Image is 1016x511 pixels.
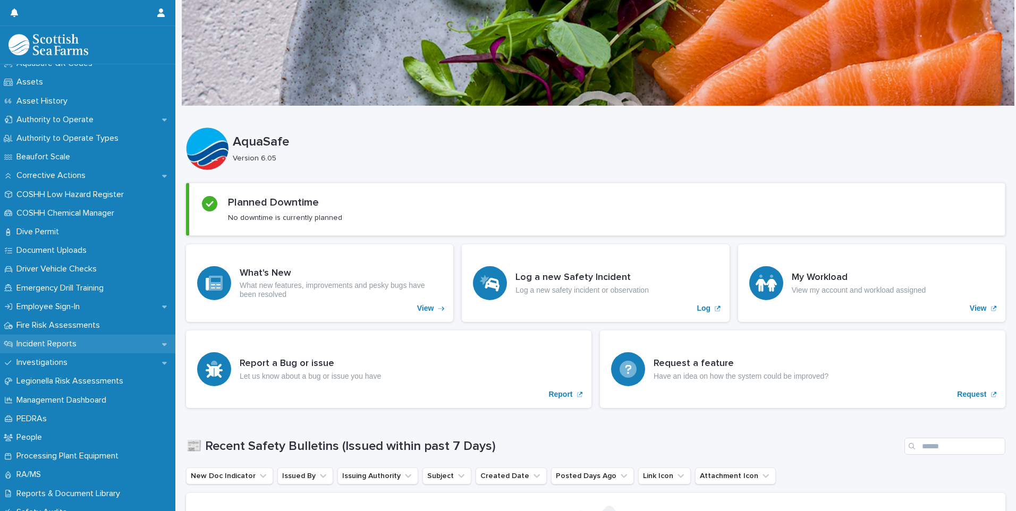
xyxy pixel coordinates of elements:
p: View my account and workload assigned [792,286,926,295]
a: Log [462,244,729,322]
p: AquaSafe [233,134,1001,150]
button: Subject [422,467,471,484]
p: View [970,304,987,313]
a: View [186,244,453,322]
p: Log a new safety incident or observation [515,286,649,295]
p: Dive Permit [12,227,67,237]
p: Emergency Drill Training [12,283,112,293]
p: Investigations [12,357,76,368]
p: Authority to Operate Types [12,133,127,143]
p: Document Uploads [12,245,95,255]
h3: My Workload [792,272,926,284]
input: Search [904,438,1005,455]
p: Log [697,304,711,313]
h3: What's New [240,268,442,279]
p: Corrective Actions [12,171,94,181]
p: Version 6.05 [233,154,997,163]
button: Issuing Authority [337,467,418,484]
p: COSHH Chemical Manager [12,208,123,218]
h1: 📰 Recent Safety Bulletins (Issued within past 7 Days) [186,439,900,454]
p: Authority to Operate [12,115,102,125]
p: Incident Reports [12,339,85,349]
p: Beaufort Scale [12,152,79,162]
button: Issued By [277,467,333,484]
p: PEDRAs [12,414,55,424]
img: bPIBxiqnSb2ggTQWdOVV [9,34,88,55]
p: Let us know about a bug or issue you have [240,372,381,381]
p: Report [548,390,572,399]
p: Reports & Document Library [12,489,129,499]
p: Driver Vehicle Checks [12,264,105,274]
button: Link Icon [638,467,691,484]
p: Assets [12,77,52,87]
button: Created Date [476,467,547,484]
p: What new features, improvements and pesky bugs have been resolved [240,281,442,299]
a: View [738,244,1005,322]
h2: Planned Downtime [228,196,319,209]
h3: Report a Bug or issue [240,358,381,370]
a: Report [186,330,591,408]
p: Employee Sign-In [12,302,88,312]
p: Legionella Risk Assessments [12,376,132,386]
p: AquaSafe QR Codes [12,58,101,69]
p: Processing Plant Equipment [12,451,127,461]
p: People [12,432,50,442]
h3: Request a feature [654,358,828,370]
p: Request [957,390,986,399]
p: Asset History [12,96,76,106]
p: Management Dashboard [12,395,115,405]
p: Fire Risk Assessments [12,320,108,330]
a: Request [600,330,1005,408]
h3: Log a new Safety Incident [515,272,649,284]
p: COSHH Low Hazard Register [12,190,132,200]
button: New Doc Indicator [186,467,273,484]
p: RA/MS [12,470,49,480]
button: Attachment Icon [695,467,776,484]
button: Posted Days Ago [551,467,634,484]
p: No downtime is currently planned [228,213,342,223]
p: View [417,304,434,313]
p: Have an idea on how the system could be improved? [654,372,828,381]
